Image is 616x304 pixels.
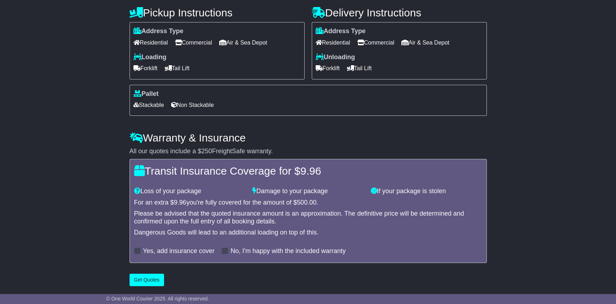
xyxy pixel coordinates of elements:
span: Tail Lift [347,63,372,74]
label: Loading [133,53,167,61]
div: If your package is stolen [367,187,486,195]
span: Air & Sea Depot [401,37,449,48]
span: 9.96 [174,199,186,206]
h4: Transit Insurance Coverage for $ [134,165,482,177]
span: Air & Sea Depot [219,37,267,48]
span: Forklift [316,63,340,74]
h4: Delivery Instructions [312,7,487,19]
div: Dangerous Goods will lead to an additional loading on top of this. [134,229,482,237]
label: Pallet [133,90,159,98]
button: Get Quotes [130,274,164,286]
span: Forklift [133,63,158,74]
span: Non Stackable [171,99,214,110]
h4: Pickup Instructions [130,7,305,19]
div: For an extra $ you're fully covered for the amount of $ . [134,199,482,207]
span: Residential [316,37,350,48]
label: Address Type [316,27,366,35]
span: © One World Courier 2025. All rights reserved. [106,296,209,302]
div: Damage to your package [249,187,367,195]
div: Loss of your package [131,187,249,195]
span: Stackable [133,99,164,110]
span: 9.96 [300,165,321,177]
span: Tail Lift [165,63,190,74]
label: Yes, add insurance cover [143,247,215,255]
label: Unloading [316,53,355,61]
span: Residential [133,37,168,48]
label: Address Type [133,27,184,35]
h4: Warranty & Insurance [130,132,487,144]
label: No, I'm happy with the included warranty [231,247,346,255]
span: 250 [201,148,212,155]
span: Commercial [357,37,394,48]
span: Commercial [175,37,212,48]
span: 500.00 [297,199,316,206]
div: All our quotes include a $ FreightSafe warranty. [130,148,487,155]
div: Please be advised that the quoted insurance amount is an approximation. The definitive price will... [134,210,482,225]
